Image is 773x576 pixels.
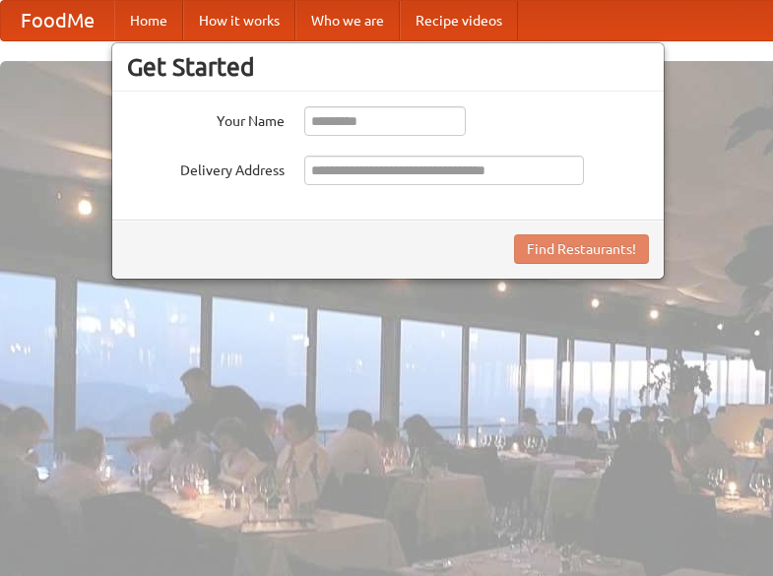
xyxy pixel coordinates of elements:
[127,52,649,82] h3: Get Started
[183,1,295,40] a: How it works
[114,1,183,40] a: Home
[127,106,285,131] label: Your Name
[514,234,649,264] button: Find Restaurants!
[127,156,285,180] label: Delivery Address
[1,1,114,40] a: FoodMe
[295,1,400,40] a: Who we are
[400,1,518,40] a: Recipe videos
